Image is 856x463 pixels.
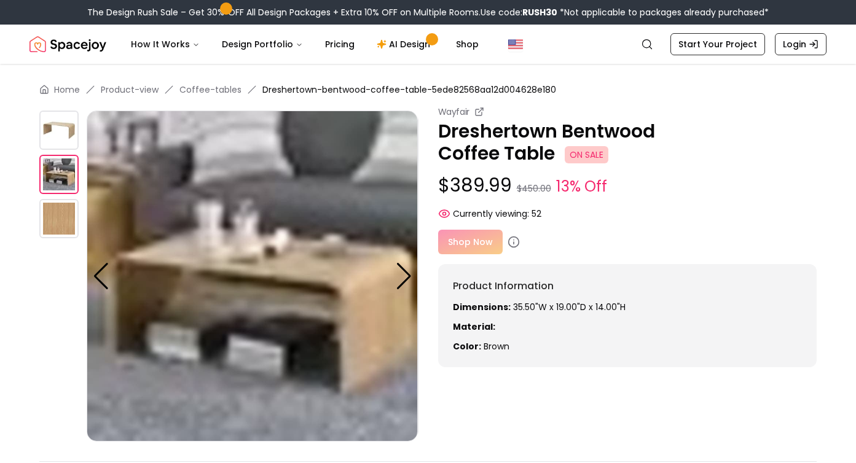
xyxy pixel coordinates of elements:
p: Dreshertown Bentwood Coffee Table [438,120,817,165]
img: https://storage.googleapis.com/spacejoy-main/assets/5ede82568aa12d004628e180/product_1_8k4gm897bg8k [39,199,79,238]
img: https://storage.googleapis.com/spacejoy-main/assets/5ede82568aa12d004628e180/product_1_8k4gm897bg8k [418,111,749,442]
span: Use code: [481,6,557,18]
a: Product-view [101,84,159,96]
span: Dreshertown-bentwood-coffee-table-5ede82568aa12d004628e180 [262,84,556,96]
span: Currently viewing: [453,208,529,220]
img: Spacejoy Logo [29,32,106,56]
img: https://storage.googleapis.com/spacejoy-main/assets/5ede82568aa12d004628e180/product_0_792ak355fi6d [87,111,418,442]
span: brown [484,340,509,352]
a: Login [775,33,827,55]
p: $389.99 [438,174,817,198]
div: The Design Rush Sale – Get 30% OFF All Design Packages + Extra 10% OFF on Multiple Rooms. [87,6,769,18]
a: Spacejoy [29,32,106,56]
nav: breadcrumb [39,84,817,96]
a: Coffee-tables [179,84,241,96]
img: https://storage.googleapis.com/spacejoy-main/assets/5ede82568aa12d004628e180/image/Dreshertown+Be... [39,111,79,150]
span: *Not applicable to packages already purchased* [557,6,769,18]
nav: Main [121,32,489,56]
strong: Color: [453,340,481,352]
a: Home [54,84,80,96]
img: https://storage.googleapis.com/spacejoy-main/assets/5ede82568aa12d004628e180/product_0_792ak355fi6d [39,155,79,194]
img: United States [508,37,523,52]
span: 52 [532,208,541,220]
button: How It Works [121,32,210,56]
small: 13% Off [556,176,607,198]
strong: Material: [453,321,495,333]
strong: Dimensions: [453,301,511,313]
h6: Product Information [453,279,803,294]
a: AI Design [367,32,444,56]
small: Wayfair [438,106,470,118]
a: Pricing [315,32,364,56]
p: 35.50"W x 19.00"D x 14.00"H [453,301,803,313]
a: Start Your Project [670,33,765,55]
nav: Global [29,25,827,64]
a: Shop [446,32,489,56]
span: ON SALE [565,146,608,163]
button: Design Portfolio [212,32,313,56]
small: $450.00 [517,182,551,195]
b: RUSH30 [522,6,557,18]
